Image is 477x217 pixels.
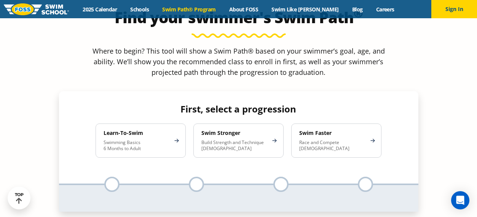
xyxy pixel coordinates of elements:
p: Build Strength and Technique [DEMOGRAPHIC_DATA] [201,139,268,152]
a: About FOSS [222,6,265,13]
h4: Learn-To-Swim [104,130,170,136]
a: 2025 Calendar [76,6,124,13]
h4: Swim Stronger [201,130,268,136]
p: Swimming Basics 6 Months to Adult [104,139,170,152]
h4: Swim Faster [299,130,366,136]
a: Blog [345,6,369,13]
a: Swim Path® Program [156,6,222,13]
a: Schools [124,6,156,13]
div: Open Intercom Messenger [451,191,469,209]
sup: ® [354,5,363,21]
a: Careers [369,6,401,13]
a: Swim Like [PERSON_NAME] [265,6,346,13]
h2: Find your swimmer's Swim Path [59,8,418,27]
p: Where to begin? This tool will show a Swim Path® based on your swimmer’s goal, age, and ability. ... [89,46,388,78]
img: FOSS Swim School Logo [4,3,69,15]
p: Race and Compete [DEMOGRAPHIC_DATA] [299,139,366,152]
h4: First, select a progression [89,104,388,114]
div: TOP [15,192,24,204]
